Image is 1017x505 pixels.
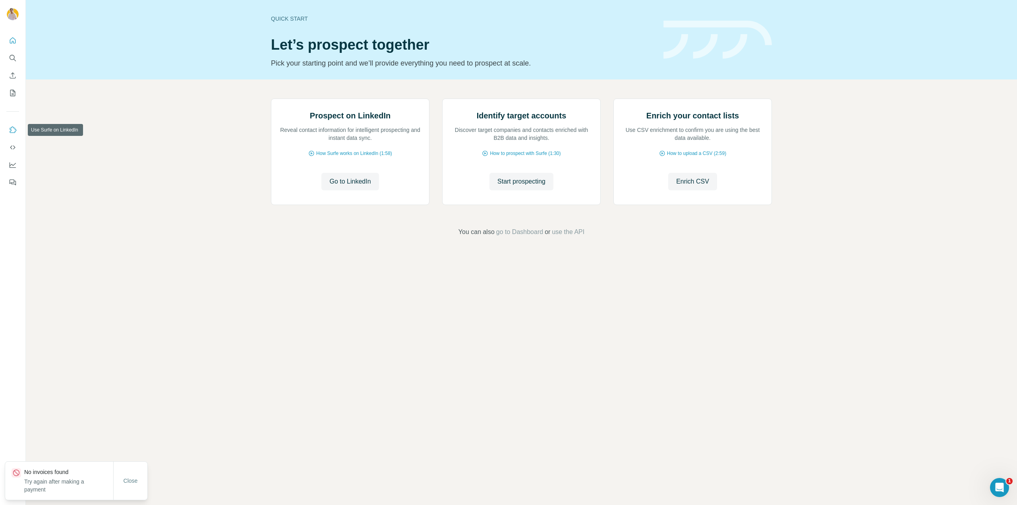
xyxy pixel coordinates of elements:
[124,477,138,485] span: Close
[990,478,1009,497] iframe: Intercom live chat
[545,227,550,237] span: or
[646,110,739,121] h2: Enrich your contact lists
[6,33,19,48] button: Quick start
[310,110,391,121] h2: Prospect on LinkedIn
[552,227,584,237] button: use the API
[6,68,19,83] button: Enrich CSV
[6,175,19,190] button: Feedback
[663,21,772,59] img: banner
[24,468,113,476] p: No invoices found
[6,86,19,100] button: My lists
[667,150,726,157] span: How to upload a CSV (2:59)
[668,173,717,190] button: Enrich CSV
[271,15,654,23] div: Quick start
[497,177,545,186] span: Start prospecting
[6,8,19,21] img: Avatar
[279,126,421,142] p: Reveal contact information for intelligent prospecting and instant data sync.
[6,140,19,155] button: Use Surfe API
[271,37,654,53] h1: Let’s prospect together
[490,150,561,157] span: How to prospect with Surfe (1:30)
[458,227,495,237] span: You can also
[489,173,553,190] button: Start prospecting
[24,478,113,493] p: Try again after making a payment
[676,177,709,186] span: Enrich CSV
[316,150,392,157] span: How Surfe works on LinkedIn (1:58)
[622,126,764,142] p: Use CSV enrichment to confirm you are using the best data available.
[6,123,19,137] button: Use Surfe on LinkedIn
[329,177,371,186] span: Go to LinkedIn
[450,126,592,142] p: Discover target companies and contacts enriched with B2B data and insights.
[6,158,19,172] button: Dashboard
[118,474,143,488] button: Close
[477,110,567,121] h2: Identify target accounts
[1006,478,1013,484] span: 1
[496,227,543,237] button: go to Dashboard
[271,58,654,69] p: Pick your starting point and we’ll provide everything you need to prospect at scale.
[321,173,379,190] button: Go to LinkedIn
[6,51,19,65] button: Search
